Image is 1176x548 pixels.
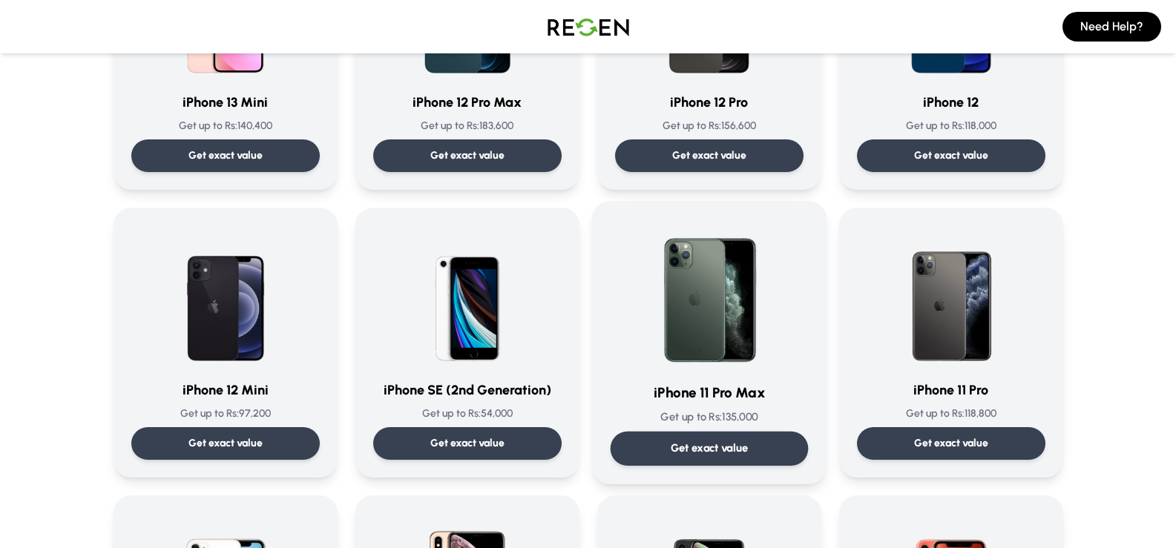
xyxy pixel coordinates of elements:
p: Get up to Rs: 97,200 [131,406,320,421]
img: iPhone SE (2nd Generation) [396,225,539,368]
h3: iPhone 13 Mini [131,92,320,113]
img: iPhone 12 Mini [154,225,297,368]
p: Get up to Rs: 140,400 [131,119,320,133]
p: Get exact value [188,436,263,451]
h3: iPhone SE (2nd Generation) [373,380,562,400]
p: Get up to Rs: 54,000 [373,406,562,421]
h3: iPhone 11 Pro Max [610,382,808,403]
h3: iPhone 12 Pro [615,92,804,113]
button: Need Help? [1062,12,1161,42]
p: Get exact value [670,440,748,456]
p: Get exact value [430,436,505,451]
p: Get exact value [430,148,505,163]
p: Get exact value [914,436,988,451]
h3: iPhone 12 Mini [131,380,320,400]
p: Get up to Rs: 135,000 [610,409,808,425]
p: Get up to Rs: 156,600 [615,119,804,133]
p: Get up to Rs: 118,000 [857,119,1045,133]
p: Get up to Rs: 118,800 [857,406,1045,421]
p: Get exact value [188,148,263,163]
img: Logo [536,6,640,47]
p: Get exact value [672,148,746,163]
h3: iPhone 12 Pro Max [373,92,562,113]
p: Get up to Rs: 183,600 [373,119,562,133]
h3: iPhone 11 Pro [857,380,1045,400]
h3: iPhone 12 [857,92,1045,113]
img: iPhone 11 Pro [880,225,1022,368]
p: Get exact value [914,148,988,163]
img: iPhone 11 Pro Max [634,219,784,369]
